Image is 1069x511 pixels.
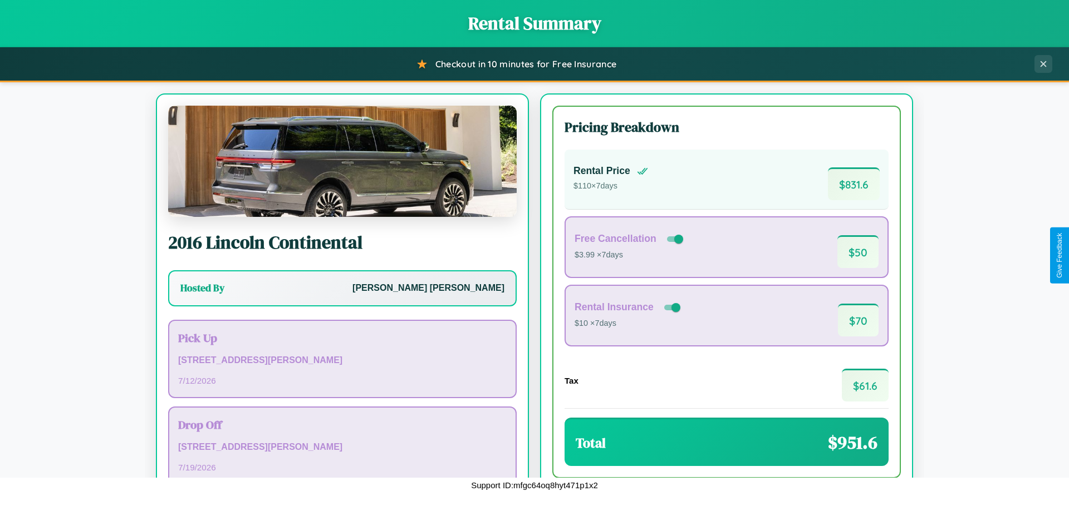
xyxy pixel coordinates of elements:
p: [STREET_ADDRESS][PERSON_NAME] [178,353,507,369]
h3: Pick Up [178,330,507,346]
h3: Drop Off [178,416,507,433]
span: $ 951.6 [828,430,877,455]
img: Lincoln Continental [168,106,517,217]
h2: 2016 Lincoln Continental [168,230,517,255]
h3: Pricing Breakdown [565,118,889,136]
p: [STREET_ADDRESS][PERSON_NAME] [178,439,507,455]
span: $ 61.6 [842,369,889,401]
p: Support ID: mfgc64oq8hyt471p1x2 [471,478,598,493]
div: Give Feedback [1056,233,1063,278]
p: $3.99 × 7 days [575,248,685,262]
p: $10 × 7 days [575,316,683,331]
h4: Tax [565,376,578,385]
span: $ 50 [837,235,879,268]
h1: Rental Summary [11,11,1058,36]
h3: Total [576,434,606,452]
h3: Hosted By [180,281,224,295]
p: $ 110 × 7 days [573,179,648,194]
span: $ 831.6 [828,167,880,200]
span: Checkout in 10 minutes for Free Insurance [435,58,616,70]
p: 7 / 12 / 2026 [178,373,507,388]
p: 7 / 19 / 2026 [178,460,507,475]
p: [PERSON_NAME] [PERSON_NAME] [352,280,504,296]
h4: Rental Price [573,165,630,177]
h4: Rental Insurance [575,301,654,313]
span: $ 70 [838,304,879,336]
h4: Free Cancellation [575,233,656,245]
